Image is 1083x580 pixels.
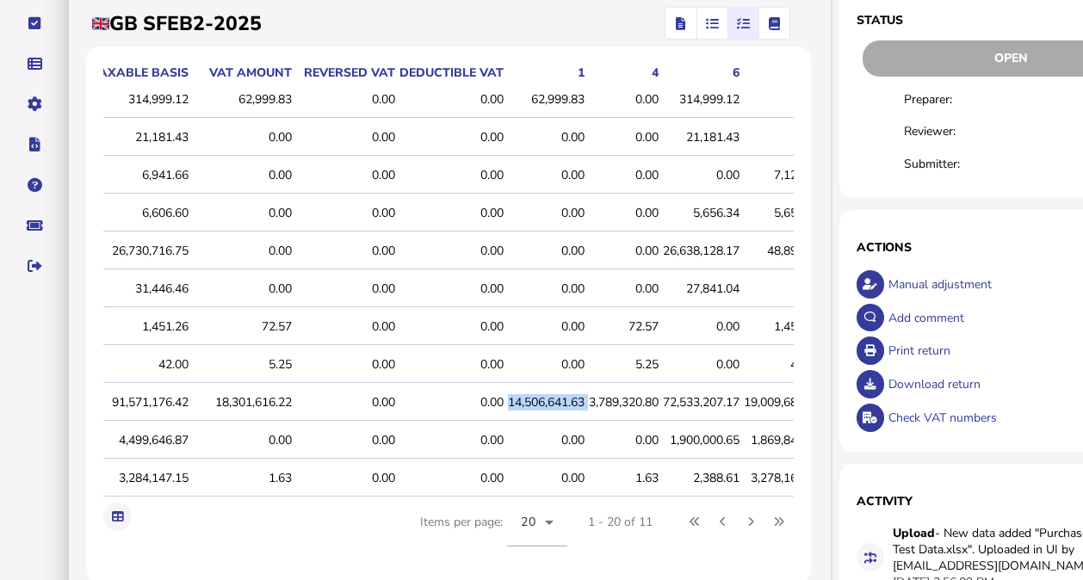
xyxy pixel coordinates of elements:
[663,432,740,448] div: 1,900,000.65
[696,8,727,39] mat-button-toggle: Reconcilliation view by document
[589,318,659,335] div: 72.57
[589,129,659,145] div: 0.00
[193,167,292,183] div: 0.00
[904,156,986,172] div: Submitter:
[521,514,535,530] span: 20
[193,281,292,297] div: 0.00
[589,281,659,297] div: 0.00
[744,356,820,373] div: 42.00
[399,432,504,448] div: 0.00
[399,356,504,373] div: 0.00
[193,394,292,410] div: 18,301,616.22
[665,8,696,39] mat-button-toggle: Return view
[857,270,885,299] button: Make an adjustment to this return.
[296,318,395,335] div: 0.00
[508,205,585,221] div: 0.00
[90,65,189,81] div: Taxable basis
[737,508,765,536] button: Next page
[893,525,935,541] strong: Upload
[103,503,132,531] button: Export table data to Excel
[663,167,740,183] div: 0.00
[193,205,292,221] div: 0.00
[589,356,659,373] div: 5.25
[296,205,395,221] div: 0.00
[589,65,659,81] div: 4
[90,394,189,410] div: 91,571,176.42
[744,167,820,183] div: 7,120.57
[744,91,820,108] div: 0.00
[296,394,395,410] div: 0.00
[663,356,740,373] div: 0.00
[90,356,189,373] div: 42.00
[904,91,986,108] div: Preparer:
[193,243,292,259] div: 0.00
[744,318,820,335] div: 1,451.26
[857,404,885,432] button: Check VAT numbers on return.
[399,205,504,221] div: 0.00
[508,65,585,81] div: 1
[399,470,504,486] div: 0.00
[92,17,109,30] img: gb.png
[16,5,53,41] button: Tasks
[193,65,292,81] div: VAT amount
[90,167,189,183] div: 6,941.66
[90,318,189,335] div: 1,451.26
[589,205,659,221] div: 0.00
[727,8,758,39] mat-button-toggle: Reconcilliation view by tax code
[420,498,567,565] div: Items per page:
[744,281,820,297] div: 0.00
[296,129,395,145] div: 0.00
[193,432,292,448] div: 0.00
[663,281,740,297] div: 27,841.04
[399,167,504,183] div: 0.00
[663,205,740,221] div: 5,656.34
[399,65,504,81] div: Deductible VAT
[90,432,189,448] div: 4,499,646.87
[663,91,740,108] div: 314,999.12
[193,91,292,108] div: 62,999.83
[589,470,659,486] div: 1.63
[857,370,885,398] button: Download return
[765,508,794,536] button: Last page
[296,356,395,373] div: 0.00
[92,10,262,37] h2: GB SFEB2-2025
[508,129,585,145] div: 0.00
[399,281,504,297] div: 0.00
[709,508,737,536] button: Previous page
[90,281,189,297] div: 31,446.46
[399,394,504,410] div: 0.00
[744,432,820,448] div: 1,869,844.59
[663,65,740,81] div: 6
[589,91,659,108] div: 0.00
[90,129,189,145] div: 21,181.43
[399,91,504,108] div: 0.00
[193,356,292,373] div: 5.25
[16,86,53,122] button: Manage settings
[296,243,395,259] div: 0.00
[663,129,740,145] div: 21,181.43
[16,248,53,284] button: Sign out
[680,508,709,536] button: First page
[16,207,53,244] button: Raise a support ticket
[588,514,653,530] div: 1 - 20 of 11
[296,65,395,81] div: Reversed VAT
[904,123,986,139] div: Reviewer:
[663,470,740,486] div: 2,388.61
[508,394,585,410] div: 14,506,641.63
[399,129,504,145] div: 0.00
[758,8,789,39] mat-button-toggle: Ledger
[508,91,585,108] div: 62,999.83
[663,318,740,335] div: 0.00
[508,281,585,297] div: 0.00
[16,167,53,203] button: Help pages
[90,91,189,108] div: 314,999.12
[193,129,292,145] div: 0.00
[744,470,820,486] div: 3,278,165.06
[744,129,820,145] div: 0.00
[589,394,659,410] div: 3,789,320.80
[744,243,820,259] div: 48,891.40
[589,432,659,448] div: 0.00
[16,46,53,82] button: Data manager
[90,243,189,259] div: 26,730,716.75
[193,470,292,486] div: 1.63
